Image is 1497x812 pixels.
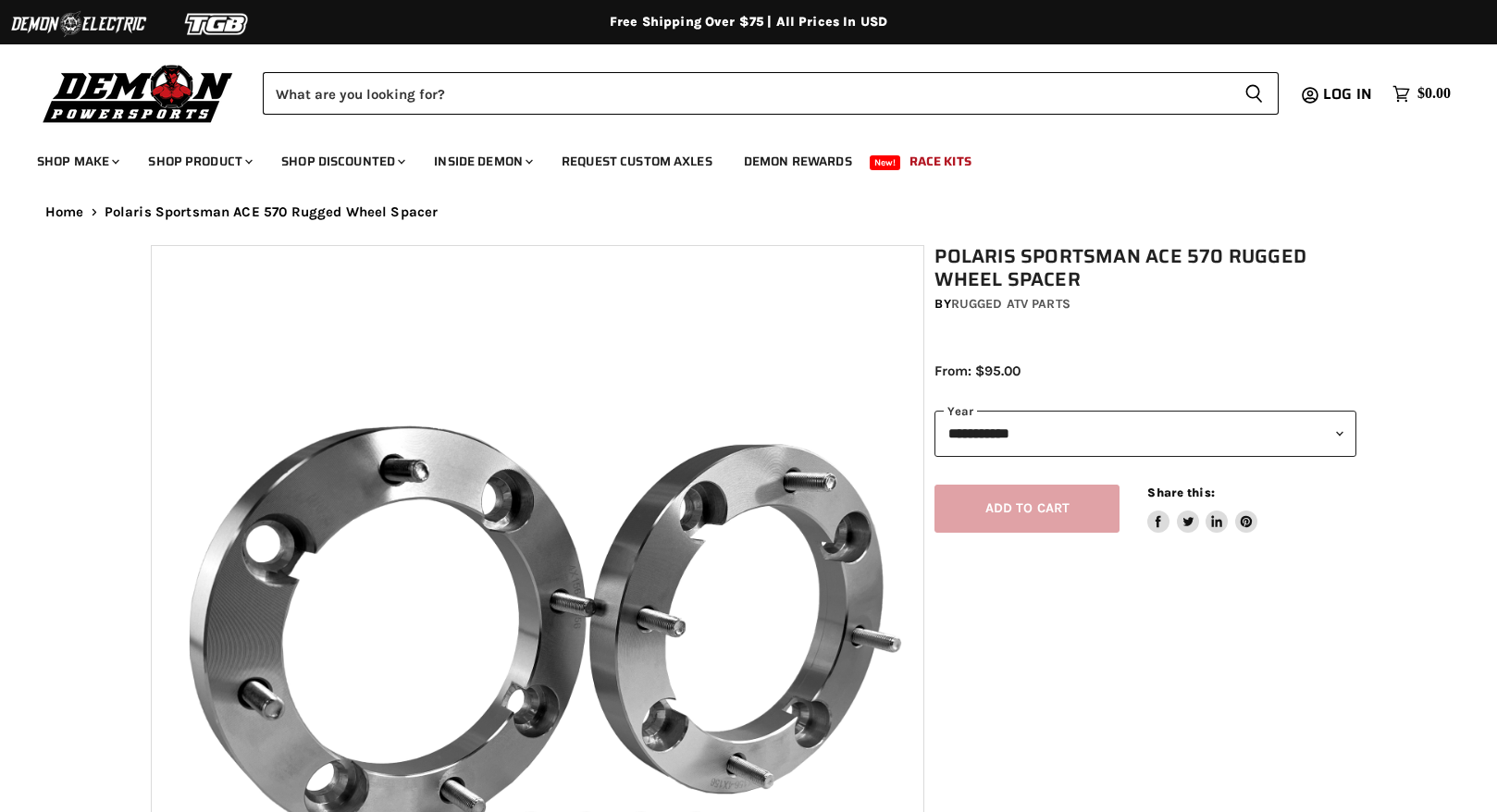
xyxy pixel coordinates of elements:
[1315,86,1383,103] a: Log in
[9,6,148,42] img: Demon Electric Logo 2
[934,245,1356,291] h1: Polaris Sportsman ACE 570 Rugged Wheel Spacer
[23,142,130,180] a: Shop Make
[934,363,1021,379] span: From: $95.00
[934,411,1356,456] select: year
[1417,85,1451,103] span: $0.00
[1230,72,1279,115] button: Search
[263,72,1230,115] input: Search
[870,155,901,170] span: New!
[1323,82,1372,105] span: Log in
[37,60,240,126] img: Demon Powersports
[45,204,84,220] a: Home
[730,142,866,180] a: Demon Rewards
[548,142,726,180] a: Request Custom Axles
[23,135,1446,180] ul: Main menu
[896,142,985,180] a: Race Kits
[8,14,1489,31] div: Free Shipping Over $75 | All Prices In USD
[951,296,1070,312] a: Rugged ATV Parts
[148,6,287,42] img: TGB Logo 2
[267,142,416,180] a: Shop Discounted
[420,142,544,180] a: Inside Demon
[1147,486,1214,499] span: Share this:
[1383,80,1460,107] a: $0.00
[105,204,439,220] span: Polaris Sportsman ACE 570 Rugged Wheel Spacer
[934,294,1356,314] div: by
[263,72,1279,115] form: Product
[8,204,1489,220] nav: Breadcrumbs
[1147,485,1257,534] aside: Share this:
[134,142,264,180] a: Shop Product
